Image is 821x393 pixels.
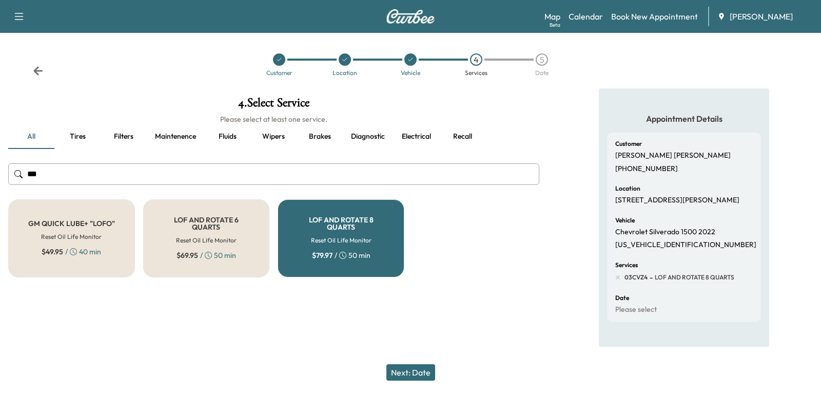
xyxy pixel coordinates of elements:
div: Location [333,70,357,76]
span: $ 79.97 [312,250,333,260]
div: / 40 min [42,247,101,257]
div: Beta [550,21,560,29]
p: [US_VEHICLE_IDENTIFICATION_NUMBER] [615,240,756,250]
h6: Please select at least one service. [8,114,539,124]
h6: Reset Oil Life Monitor [176,236,237,245]
h6: Vehicle [615,217,635,223]
button: Brakes [297,124,343,149]
div: 5 [536,53,548,66]
a: MapBeta [544,10,560,23]
h5: LOF AND ROTATE 6 QUARTS [160,216,253,231]
button: Next: Date [386,364,435,381]
h6: Reset Oil Life Monitor [311,236,372,245]
p: [STREET_ADDRESS][PERSON_NAME] [615,196,739,205]
button: Maintenence [147,124,204,149]
div: / 50 min [177,250,236,260]
button: all [8,124,54,149]
a: Calendar [569,10,603,23]
p: Chevrolet Silverado 1500 2022 [615,228,715,237]
div: Date [535,70,549,76]
button: Diagnostic [343,124,393,149]
button: Tires [54,124,101,149]
button: Electrical [393,124,439,149]
p: Please select [615,305,657,314]
h6: Date [615,295,629,301]
span: $ 69.95 [177,250,198,260]
h6: Customer [615,141,642,147]
span: [PERSON_NAME] [730,10,793,23]
span: LOF AND ROTATE 8 QUARTS [653,273,734,282]
p: [PERSON_NAME] [PERSON_NAME] [615,151,731,160]
h5: GM QUICK LUBE+ "LOFO" [28,220,115,227]
button: Fluids [204,124,250,149]
div: Vehicle [401,70,420,76]
button: Recall [439,124,485,149]
span: - [648,272,653,283]
h5: LOF AND ROTATE 8 QUARTS [295,216,387,231]
h6: Location [615,185,640,192]
img: Curbee Logo [386,9,435,24]
div: / 50 min [312,250,370,260]
p: [PHONE_NUMBER] [615,164,678,174]
div: Services [465,70,487,76]
div: Customer [266,70,292,76]
span: 03CVZ4 [624,273,648,282]
div: basic tabs example [8,124,539,149]
h5: Appointment Details [607,113,761,124]
h6: Services [615,262,638,268]
div: 4 [470,53,482,66]
button: Wipers [250,124,297,149]
button: Filters [101,124,147,149]
span: $ 49.95 [42,247,63,257]
h6: Reset Oil Life Monitor [41,232,102,241]
div: Back [33,66,43,76]
h1: 4 . Select Service [8,97,539,114]
a: Book New Appointment [611,10,698,23]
